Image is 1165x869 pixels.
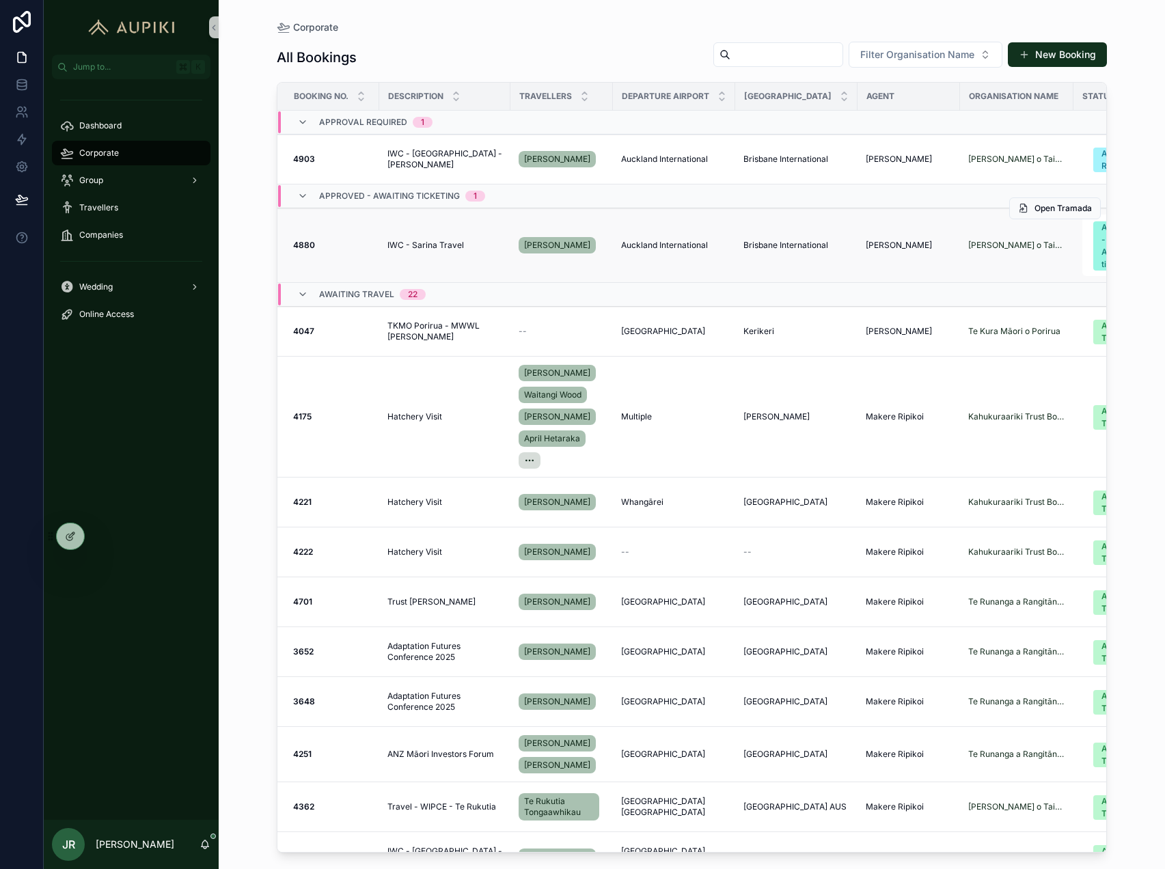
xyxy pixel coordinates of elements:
[387,148,502,170] span: IWC - [GEOGRAPHIC_DATA] - [PERSON_NAME]
[62,836,75,853] span: JR
[866,749,952,760] a: Makere Ripikoi
[421,117,424,128] div: 1
[743,240,849,251] a: Brisbane International
[1082,91,1115,102] span: Status
[1101,640,1140,665] div: Awaiting Travel
[968,326,1065,337] a: Te Kura Māori o Porirua
[519,91,572,102] span: Travellers
[866,154,932,165] span: [PERSON_NAME]
[387,596,502,607] a: Trust [PERSON_NAME]
[621,326,705,337] span: [GEOGRAPHIC_DATA]
[968,749,1065,760] span: Te Runanga a Rangitāne o Wairau
[524,596,590,607] span: [PERSON_NAME]
[866,240,932,251] span: [PERSON_NAME]
[621,547,727,557] a: --
[621,326,727,337] a: [GEOGRAPHIC_DATA]
[519,541,605,563] a: [PERSON_NAME]
[524,154,590,165] span: [PERSON_NAME]
[622,91,709,102] span: Departure Airport
[387,411,502,422] a: Hatchery Visit
[969,91,1058,102] span: Organisation Name
[293,497,371,508] a: 4221
[387,749,494,760] span: ANZ Māori Investors Forum
[293,547,371,557] a: 4222
[621,796,727,818] a: [GEOGRAPHIC_DATA] [GEOGRAPHIC_DATA]
[474,191,477,202] div: 1
[293,696,371,707] a: 3648
[1101,743,1140,767] div: Awaiting Travel
[519,693,596,710] a: [PERSON_NAME]
[621,749,727,760] a: [GEOGRAPHIC_DATA]
[1008,42,1107,67] button: New Booking
[387,846,502,868] a: IWC - [GEOGRAPHIC_DATA] - [PERSON_NAME]
[524,433,580,444] span: April Hetaraka
[621,846,727,868] span: [GEOGRAPHIC_DATA] [GEOGRAPHIC_DATA]
[387,691,502,713] span: Adaptation Futures Conference 2025
[524,760,590,771] span: [PERSON_NAME]
[1009,197,1101,219] button: Open Tramada
[524,389,581,400] span: Waitangi Wood
[293,411,312,422] strong: 4175
[743,696,849,707] a: [GEOGRAPHIC_DATA]
[293,154,315,164] strong: 4903
[968,547,1065,557] a: Kahukuraariki Trust Board
[519,849,596,865] a: [PERSON_NAME]
[866,851,952,862] a: Makere Ripikoi
[968,596,1065,607] a: Te Runanga a Rangitāne o Wairau
[387,240,464,251] span: IWC - Sarina Travel
[293,154,371,165] a: 4903
[519,326,527,337] span: --
[968,801,1065,812] span: [PERSON_NAME] o Tainui
[293,547,313,557] strong: 4222
[52,168,210,193] a: Group
[524,646,590,657] span: [PERSON_NAME]
[743,154,828,165] span: Brisbane International
[52,113,210,138] a: Dashboard
[387,801,496,812] span: Travel - WIPCE - Te Rukutia
[968,646,1065,657] a: Te Runanga a Rangitāne o Wairau
[866,851,924,862] span: Makere Ripikoi
[1101,221,1140,271] div: Approved - Awaiting ticketing
[621,154,727,165] a: Auckland International
[621,646,705,657] span: [GEOGRAPHIC_DATA]
[1101,590,1140,615] div: Awaiting Travel
[621,596,727,607] a: [GEOGRAPHIC_DATA]
[524,696,590,707] span: [PERSON_NAME]
[968,411,1065,422] a: Kahukuraariki Trust Board
[968,851,1065,862] a: [PERSON_NAME] o Tainui
[293,801,314,812] strong: 4362
[1101,491,1140,515] div: Awaiting Travel
[387,320,502,342] a: TKMO Porirua - MWWL [PERSON_NAME]
[968,696,1065,707] a: Te Runanga a Rangitāne o Wairau
[524,547,590,557] span: [PERSON_NAME]
[743,749,849,760] a: [GEOGRAPHIC_DATA]
[968,497,1065,508] a: Kahukuraariki Trust Board
[387,497,502,508] a: Hatchery Visit
[743,801,849,812] a: [GEOGRAPHIC_DATA] AUS
[1101,405,1140,430] div: Awaiting Travel
[519,430,586,447] a: April Hetaraka
[621,646,727,657] a: [GEOGRAPHIC_DATA]
[1101,320,1140,344] div: Awaiting Travel
[277,48,357,67] h1: All Bookings
[524,851,590,862] span: [PERSON_NAME]
[743,646,849,657] a: [GEOGRAPHIC_DATA]
[743,801,847,812] span: [GEOGRAPHIC_DATA] AUS
[519,237,596,253] a: [PERSON_NAME]
[79,120,122,131] span: Dashboard
[866,596,924,607] span: Makere Ripikoi
[866,411,952,422] a: Makere Ripikoi
[968,154,1065,165] a: [PERSON_NAME] o Tainui
[866,547,952,557] a: Makere Ripikoi
[319,289,394,300] span: Awaiting Travel
[293,240,315,250] strong: 4880
[866,646,952,657] a: Makere Ripikoi
[743,696,827,707] span: [GEOGRAPHIC_DATA]
[524,240,590,251] span: [PERSON_NAME]
[519,326,605,337] a: --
